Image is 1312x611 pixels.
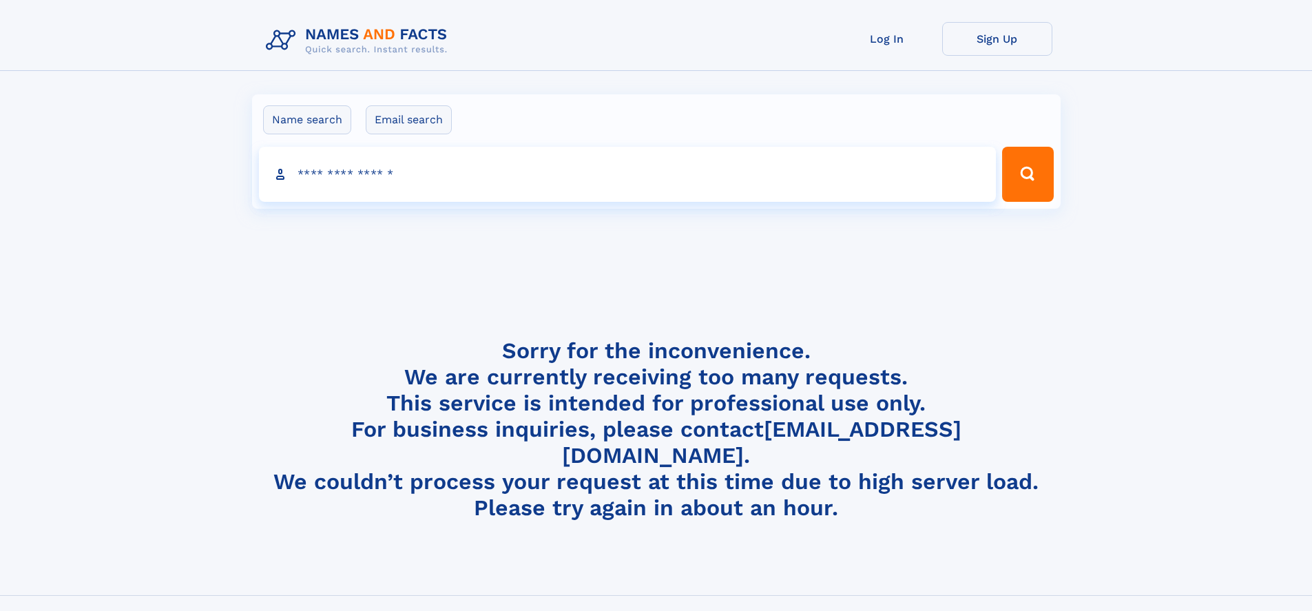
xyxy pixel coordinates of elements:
[259,147,997,202] input: search input
[260,338,1052,521] h4: Sorry for the inconvenience. We are currently receiving too many requests. This service is intend...
[263,105,351,134] label: Name search
[366,105,452,134] label: Email search
[260,22,459,59] img: Logo Names and Facts
[832,22,942,56] a: Log In
[942,22,1052,56] a: Sign Up
[1002,147,1053,202] button: Search Button
[562,416,961,468] a: [EMAIL_ADDRESS][DOMAIN_NAME]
